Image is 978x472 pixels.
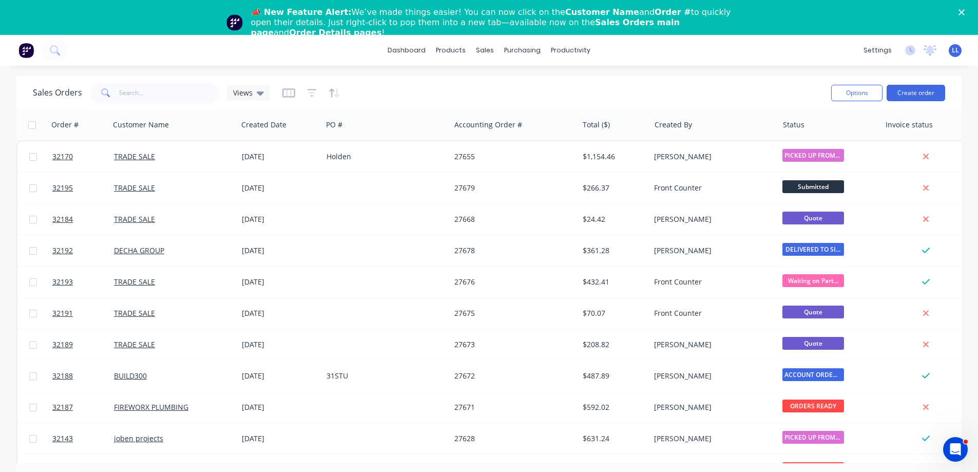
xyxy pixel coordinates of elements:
[114,183,155,193] a: TRADE SALE
[583,277,643,287] div: $432.41
[471,43,499,58] div: sales
[114,433,163,443] a: joben projects
[431,43,471,58] div: products
[119,83,219,103] input: Search...
[583,120,610,130] div: Total ($)
[242,433,318,444] div: [DATE]
[782,274,844,287] span: Waiting on Part...
[782,149,844,162] span: PICKED UP FROM ...
[242,246,318,256] div: [DATE]
[114,277,155,287] a: TRADE SALE
[113,120,169,130] div: Customer Name
[114,339,155,349] a: TRADE SALE
[327,371,440,381] div: 31STU
[52,339,73,350] span: 32189
[952,46,959,55] span: LL
[52,329,114,360] a: 32189
[51,120,79,130] div: Order #
[782,306,844,318] span: Quote
[52,392,114,423] a: 32187
[52,423,114,454] a: 32143
[654,402,768,412] div: [PERSON_NAME]
[654,183,768,193] div: Front Counter
[783,120,804,130] div: Status
[565,7,639,17] b: Customer Name
[326,120,342,130] div: PO #
[454,402,568,412] div: 27671
[52,204,114,235] a: 32184
[52,277,73,287] span: 32193
[242,277,318,287] div: [DATE]
[52,402,73,412] span: 32187
[454,339,568,350] div: 27673
[33,88,82,98] h1: Sales Orders
[655,7,691,17] b: Order #
[233,87,253,98] span: Views
[454,214,568,224] div: 27668
[655,120,692,130] div: Created By
[583,183,643,193] div: $266.37
[52,214,73,224] span: 32184
[583,246,643,256] div: $361.28
[382,43,431,58] a: dashboard
[782,180,844,193] span: Submitted
[654,277,768,287] div: Front Counter
[18,43,34,58] img: Factory
[114,371,147,381] a: BUILD300
[114,402,188,412] a: FIREWORX PLUMBING
[454,246,568,256] div: 27678
[52,361,114,391] a: 32188
[654,371,768,381] div: [PERSON_NAME]
[242,214,318,224] div: [DATE]
[583,371,643,381] div: $487.89
[52,152,73,162] span: 32170
[242,339,318,350] div: [DATE]
[583,152,643,162] div: $1,154.46
[887,85,945,101] button: Create order
[251,7,352,17] b: 📣 New Feature Alert:
[251,17,680,37] b: Sales Orders main page
[654,246,768,256] div: [PERSON_NAME]
[546,43,596,58] div: productivity
[114,214,155,224] a: TRADE SALE
[52,267,114,297] a: 32193
[782,337,844,350] span: Quote
[958,9,969,15] div: Close
[454,120,522,130] div: Accounting Order #
[499,43,546,58] div: purchasing
[52,173,114,203] a: 32195
[782,400,844,412] span: ORDERS READY
[454,152,568,162] div: 27655
[454,277,568,287] div: 27676
[52,298,114,329] a: 32191
[831,85,883,101] button: Options
[251,7,736,38] div: We’ve made things easier! You can now click on the and to quickly open their details. Just right-...
[654,308,768,318] div: Front Counter
[242,152,318,162] div: [DATE]
[583,308,643,318] div: $70.07
[114,152,155,161] a: TRADE SALE
[654,433,768,444] div: [PERSON_NAME]
[943,437,968,462] iframe: Intercom live chat
[52,433,73,444] span: 32143
[241,120,286,130] div: Created Date
[654,152,768,162] div: [PERSON_NAME]
[454,433,568,444] div: 27628
[583,433,643,444] div: $631.24
[454,183,568,193] div: 27679
[289,28,381,37] b: Order Details pages
[52,183,73,193] span: 32195
[583,402,643,412] div: $592.02
[114,246,164,255] a: DECHA GROUP
[242,402,318,412] div: [DATE]
[583,214,643,224] div: $24.42
[886,120,933,130] div: Invoice status
[782,431,844,444] span: PICKED UP FROM ...
[583,339,643,350] div: $208.82
[242,183,318,193] div: [DATE]
[242,308,318,318] div: [DATE]
[52,235,114,266] a: 32192
[114,308,155,318] a: TRADE SALE
[782,212,844,224] span: Quote
[52,308,73,318] span: 32191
